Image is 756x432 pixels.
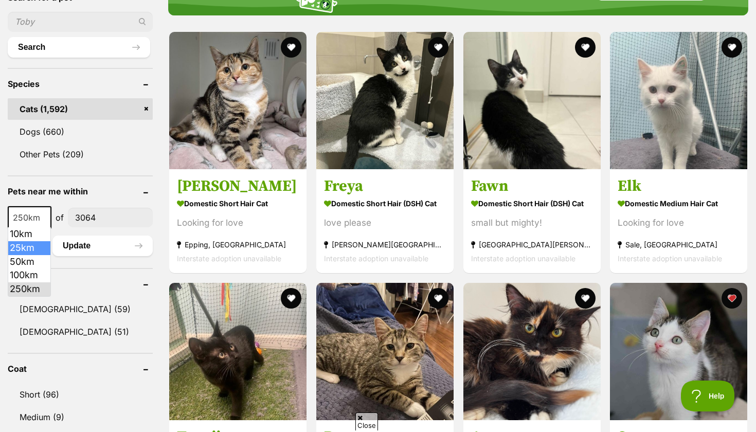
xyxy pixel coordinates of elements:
[8,364,153,373] header: Coat
[52,236,153,256] button: Update
[722,288,742,309] button: favourite
[618,254,722,263] span: Interstate adoption unavailable
[8,321,153,343] a: [DEMOGRAPHIC_DATA] (51)
[177,254,281,263] span: Interstate adoption unavailable
[316,283,454,420] img: Bunny - Domestic Short Hair (DSH) Cat
[8,384,153,405] a: Short (96)
[8,12,153,31] input: Toby
[8,121,153,142] a: Dogs (660)
[169,283,307,420] img: Teepii - Domestic Short Hair Cat
[9,210,50,225] span: 250km
[471,176,593,196] h3: Fawn
[574,288,595,309] button: favourite
[177,176,299,196] h3: [PERSON_NAME]
[324,254,428,263] span: Interstate adoption unavailable
[428,37,448,58] button: favourite
[8,255,50,269] li: 50km
[618,216,740,230] div: Looking for love
[610,283,747,420] img: Stumpy - Domestic Short Hair (DSH) Cat
[177,196,299,211] strong: Domestic Short Hair Cat
[324,216,446,230] div: love please
[169,169,307,273] a: [PERSON_NAME] Domestic Short Hair Cat Looking for love Epping, [GEOGRAPHIC_DATA] Interstate adopt...
[8,227,50,241] li: 10km
[8,268,50,282] li: 100km
[324,238,446,251] strong: [PERSON_NAME][GEOGRAPHIC_DATA]
[8,282,50,296] li: 250km
[574,37,595,58] button: favourite
[471,196,593,211] strong: Domestic Short Hair (DSH) Cat
[177,238,299,251] strong: Epping, [GEOGRAPHIC_DATA]
[8,279,153,289] header: Gender
[471,254,575,263] span: Interstate adoption unavailable
[463,283,601,420] img: Ava - Domestic Long Hair (DLH) Cat
[8,143,153,165] a: Other Pets (209)
[281,288,301,309] button: favourite
[610,169,747,273] a: Elk Domestic Medium Hair Cat Looking for love Sale, [GEOGRAPHIC_DATA] Interstate adoption unavail...
[463,169,601,273] a: Fawn Domestic Short Hair (DSH) Cat small but mighty! [GEOGRAPHIC_DATA][PERSON_NAME][GEOGRAPHIC_DA...
[610,32,747,169] img: Elk - Domestic Medium Hair Cat
[316,32,454,169] img: Freya - Domestic Short Hair (DSH) Cat
[316,169,454,273] a: Freya Domestic Short Hair (DSH) Cat love please [PERSON_NAME][GEOGRAPHIC_DATA] Interstate adoptio...
[68,208,153,227] input: postcode
[471,216,593,230] div: small but mighty!
[471,238,593,251] strong: [GEOGRAPHIC_DATA][PERSON_NAME][GEOGRAPHIC_DATA]
[8,241,50,255] li: 25km
[177,216,299,230] div: Looking for love
[8,37,150,58] button: Search
[324,176,446,196] h3: Freya
[722,37,742,58] button: favourite
[8,298,153,320] a: [DEMOGRAPHIC_DATA] (59)
[169,32,307,169] img: Kelly - Domestic Short Hair Cat
[8,206,51,229] span: 250km
[681,381,735,411] iframe: Help Scout Beacon - Open
[618,176,740,196] h3: Elk
[463,32,601,169] img: Fawn - Domestic Short Hair (DSH) Cat
[324,196,446,211] strong: Domestic Short Hair (DSH) Cat
[428,288,448,309] button: favourite
[281,37,301,58] button: favourite
[618,238,740,251] strong: Sale, [GEOGRAPHIC_DATA]
[355,412,378,430] span: Close
[8,79,153,88] header: Species
[56,211,64,224] span: of
[8,187,153,196] header: Pets near me within
[618,196,740,211] strong: Domestic Medium Hair Cat
[8,406,153,428] a: Medium (9)
[8,98,153,120] a: Cats (1,592)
